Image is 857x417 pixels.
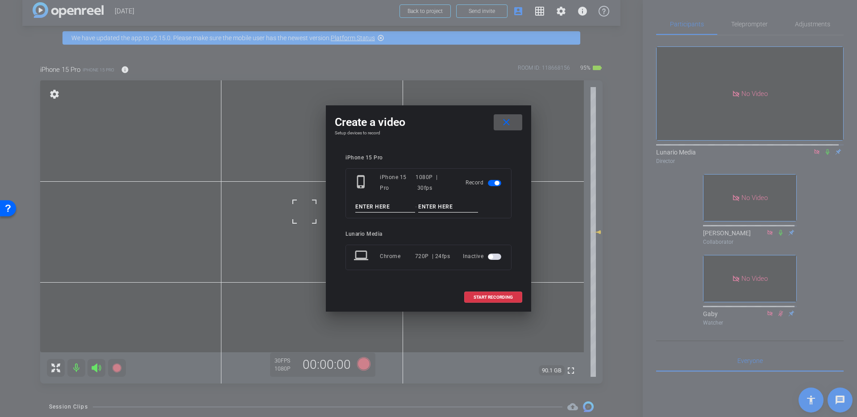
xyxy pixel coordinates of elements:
[415,204,417,210] span: -
[380,172,416,193] div: iPhone 15 Pro
[335,114,522,130] div: Create a video
[474,295,513,300] span: START RECORDING
[416,172,453,193] div: 1080P | 30fps
[380,248,415,264] div: Chrome
[464,292,522,303] button: START RECORDING
[355,201,415,213] input: ENTER HERE
[345,154,512,161] div: iPhone 15 Pro
[354,248,370,264] mat-icon: laptop
[501,117,512,128] mat-icon: close
[418,201,478,213] input: ENTER HERE
[345,231,512,238] div: Lunario Media
[415,248,450,264] div: 720P | 24fps
[354,175,370,191] mat-icon: phone_iphone
[335,130,522,136] h4: Setup devices to record
[466,172,503,193] div: Record
[463,248,503,264] div: Inactive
